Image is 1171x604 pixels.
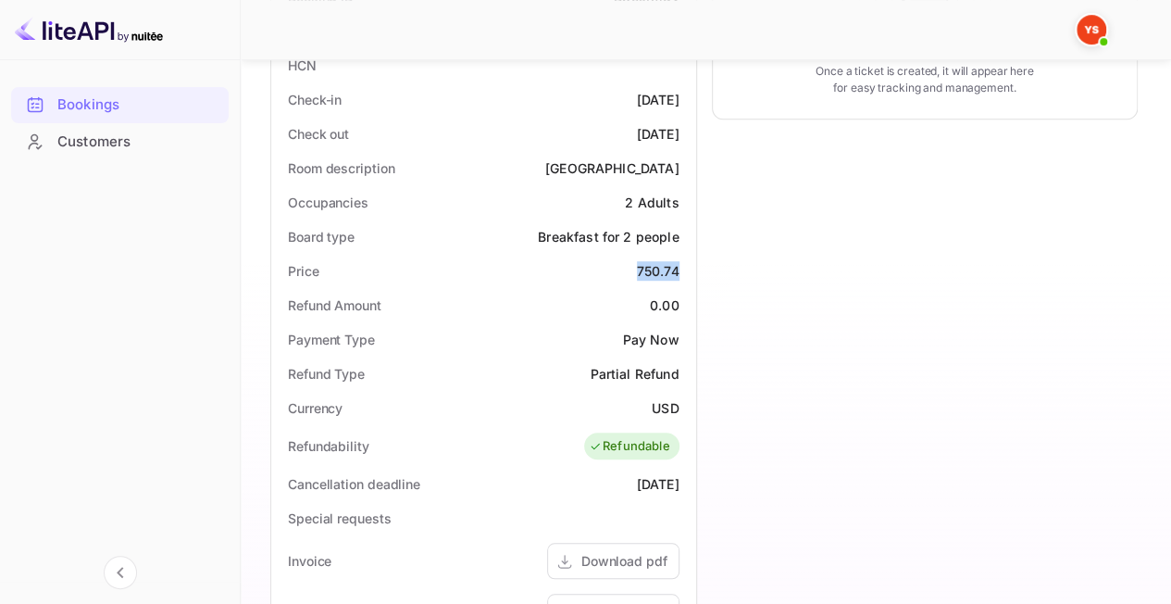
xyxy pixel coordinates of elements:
[288,158,394,178] div: Room description
[590,364,679,384] div: Partial Refund
[11,87,229,121] a: Bookings
[288,124,349,144] div: Check out
[288,474,420,494] div: Cancellation deadline
[625,193,679,212] div: 2 Adults
[288,364,365,384] div: Refund Type
[288,330,375,349] div: Payment Type
[637,124,679,144] div: [DATE]
[637,90,679,109] div: [DATE]
[57,132,219,153] div: Customers
[104,556,137,589] button: Collapse navigation
[538,227,679,246] div: Breakfast for 2 people
[1077,15,1106,44] img: Yandex Support
[288,509,391,528] div: Special requests
[288,90,342,109] div: Check-in
[11,87,229,123] div: Bookings
[288,436,369,456] div: Refundability
[288,296,381,315] div: Refund Amount
[11,124,229,160] div: Customers
[637,474,679,494] div: [DATE]
[15,15,163,44] img: LiteAPI logo
[652,398,679,418] div: USD
[637,261,679,281] div: 750.74
[288,261,319,281] div: Price
[288,56,317,75] div: HCN
[589,437,670,456] div: Refundable
[288,193,368,212] div: Occupancies
[288,551,331,571] div: Invoice
[812,63,1037,96] p: Once a ticket is created, it will appear here for easy tracking and management.
[545,158,679,178] div: [GEOGRAPHIC_DATA]
[650,296,679,315] div: 0.00
[622,330,679,349] div: Pay Now
[11,124,229,158] a: Customers
[57,94,219,116] div: Bookings
[581,551,667,571] div: Download pdf
[288,398,343,418] div: Currency
[288,227,355,246] div: Board type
